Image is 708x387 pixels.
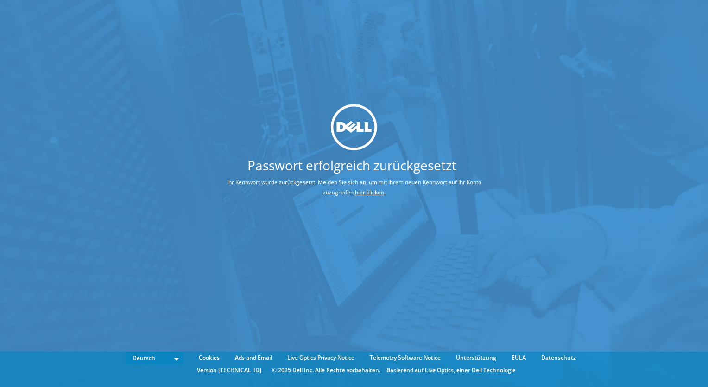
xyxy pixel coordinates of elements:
li: Version [TECHNICAL_ID] [192,365,266,375]
a: Datenschutz [534,353,583,363]
a: Telemetry Software Notice [363,353,448,363]
img: dell_svg_logo.svg [331,104,377,150]
a: EULA [505,353,533,363]
a: Ads and Email [228,353,279,363]
a: Cookies [192,353,227,363]
p: Ihr Kennwort wurde zurückgesetzt. Melden Sie sich an, um mit Ihrem neuen Kennwort auf Ihr Konto z... [177,177,531,198]
li: Basierend auf Live Optics, einer Dell Technologie [386,365,516,375]
a: hier klicken [355,188,384,196]
h1: Passwort erfolgreich zurückgesetzt [177,159,526,172]
a: Live Optics Privacy Notice [280,353,361,363]
a: Unterstützung [449,353,503,363]
li: © 2025 Dell Inc. Alle Rechte vorbehalten. [267,365,385,375]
